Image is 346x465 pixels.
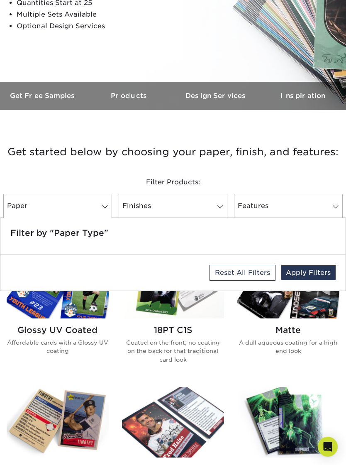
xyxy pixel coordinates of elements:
p: Affordable cards with a Glossy UV coating [7,338,109,355]
h3: Products [87,92,173,100]
li: Optional Design Services [17,20,217,32]
div: Open Intercom Messenger [318,437,338,457]
a: Finishes [119,194,227,218]
img: 14PT Uncoated Trading Cards [7,387,109,458]
h2: Matte [237,325,339,335]
a: 18PT C1S Trading Cards 18PT C1S Coated on the front, no coating on the back for that traditional ... [122,248,224,377]
p: A dull aqueous coating for a high end look [237,338,339,355]
img: Silk Laminated Trading Cards [122,387,224,458]
p: Coated on the front, no coating on the back for that traditional card look [122,338,224,364]
a: Design Services [173,82,260,110]
h3: Get started below by choosing your paper, finish, and features: [6,140,340,161]
a: Reset All Filters [210,265,275,281]
li: Multiple Sets Available [17,9,217,20]
h2: 18PT C1S [122,325,224,335]
a: Apply Filters [281,265,336,280]
h5: Filter by "Paper Type" [10,228,336,238]
a: Matte Trading Cards Matte A dull aqueous coating for a high end look [237,248,339,377]
h3: Design Services [173,92,260,100]
h2: Glossy UV Coated [7,325,109,335]
a: Paper [3,194,112,218]
a: Features [234,194,343,218]
a: Glossy UV Coated Trading Cards Glossy UV Coated Affordable cards with a Glossy UV coating [7,248,109,377]
img: Glossy UV Coated w/ Inline Foil Trading Cards [237,387,339,458]
a: Products [87,82,173,110]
